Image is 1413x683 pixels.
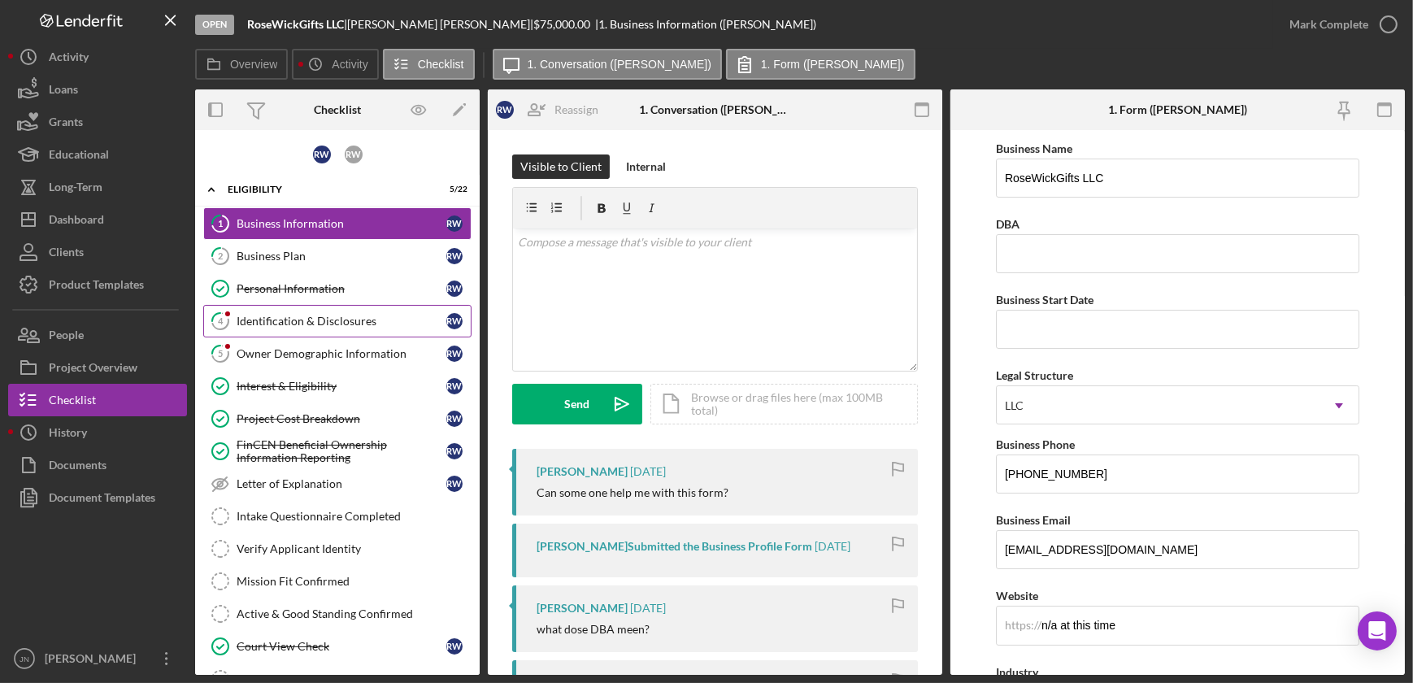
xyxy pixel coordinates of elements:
[8,416,187,449] button: History
[314,103,361,116] div: Checklist
[446,411,463,427] div: R W
[8,171,187,203] button: Long-Term
[49,351,137,388] div: Project Overview
[8,481,187,514] button: Document Templates
[996,513,1071,527] label: Business Email
[203,565,472,598] a: Mission Fit Confirmed
[8,384,187,416] button: Checklist
[418,58,464,71] label: Checklist
[49,416,87,453] div: History
[383,49,475,80] button: Checklist
[8,236,187,268] button: Clients
[41,642,146,679] div: [PERSON_NAME]
[996,141,1072,155] label: Business Name
[237,640,446,653] div: Court View Check
[493,49,722,80] button: 1. Conversation ([PERSON_NAME])
[630,602,666,615] time: 2025-08-19 23:57
[247,18,347,31] div: |
[237,575,471,588] div: Mission Fit Confirmed
[203,630,472,663] a: Court View CheckRW
[537,602,628,615] div: [PERSON_NAME]
[8,106,187,138] button: Grants
[537,540,812,553] div: [PERSON_NAME] Submitted the Business Profile Form
[237,412,446,425] div: Project Cost Breakdown
[8,138,187,171] button: Educational
[203,272,472,305] a: Personal InformationRW
[1005,619,1041,632] div: https://
[203,240,472,272] a: 2Business PlanRW
[996,589,1038,603] label: Website
[761,58,905,71] label: 1. Form ([PERSON_NAME])
[8,41,187,73] button: Activity
[537,623,650,636] div: what dose DBA meen?
[237,542,471,555] div: Verify Applicant Identity
[203,533,472,565] a: Verify Applicant Identity
[203,305,472,337] a: 4Identification & DisclosuresRW
[554,94,598,126] div: Reassign
[247,17,344,31] b: RoseWickGifts LLC
[49,106,83,142] div: Grants
[630,465,666,478] time: 2025-08-19 23:58
[537,465,628,478] div: [PERSON_NAME]
[8,203,187,236] button: Dashboard
[49,268,144,305] div: Product Templates
[446,638,463,655] div: R W
[313,146,331,163] div: R W
[595,18,816,31] div: | 1. Business Information ([PERSON_NAME])
[528,58,711,71] label: 1. Conversation ([PERSON_NAME])
[438,185,467,194] div: 5 / 22
[49,319,84,355] div: People
[565,384,590,424] div: Send
[49,41,89,77] div: Activity
[237,510,471,523] div: Intake Questionnaire Completed
[49,73,78,110] div: Loans
[203,598,472,630] a: Active & Good Standing Confirmed
[1289,8,1368,41] div: Mark Complete
[345,146,363,163] div: R W
[1358,611,1397,650] div: Open Intercom Messenger
[8,319,187,351] a: People
[20,655,29,663] text: JN
[996,665,1038,679] label: Industry
[237,380,446,393] div: Interest & Eligibility
[8,268,187,301] a: Product Templates
[203,435,472,468] a: FinCEN Beneficial Ownership Information ReportingRW
[203,468,472,500] a: Letter of ExplanationRW
[8,449,187,481] button: Documents
[512,384,642,424] button: Send
[1273,8,1405,41] button: Mark Complete
[446,248,463,264] div: R W
[203,402,472,435] a: Project Cost BreakdownRW
[626,154,666,179] div: Internal
[815,540,850,553] time: 2025-08-19 23:57
[195,49,288,80] button: Overview
[332,58,367,71] label: Activity
[446,281,463,297] div: R W
[203,207,472,240] a: 1Business InformationRW
[237,282,446,295] div: Personal Information
[49,384,96,420] div: Checklist
[203,337,472,370] a: 5Owner Demographic InformationRW
[8,351,187,384] button: Project Overview
[237,347,446,360] div: Owner Demographic Information
[49,481,155,518] div: Document Templates
[195,15,234,35] div: Open
[996,437,1075,451] label: Business Phone
[488,94,615,126] button: RWReassign
[49,449,107,485] div: Documents
[203,370,472,402] a: Interest & EligibilityRW
[446,215,463,232] div: R W
[639,103,790,116] div: 1. Conversation ([PERSON_NAME])
[49,171,102,207] div: Long-Term
[446,378,463,394] div: R W
[218,250,223,261] tspan: 2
